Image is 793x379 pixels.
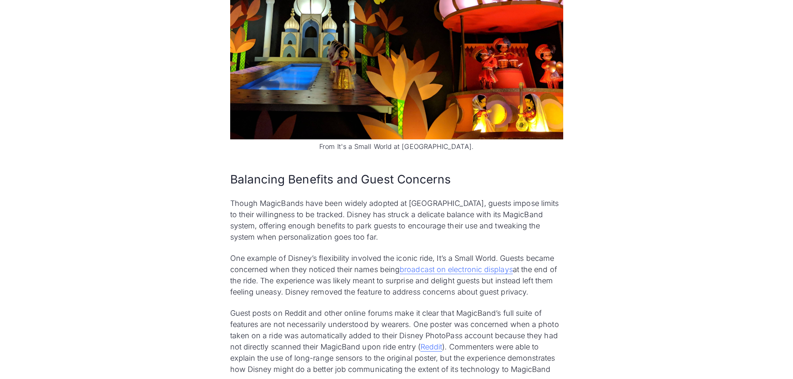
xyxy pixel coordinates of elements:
[230,198,563,243] p: Though MagicBands have been widely adopted at [GEOGRAPHIC_DATA], guests impose limits to their wi...
[420,342,442,352] a: Reddit
[230,171,563,188] h2: Balancing Benefits and Guest Concerns
[230,253,563,297] p: One example of Disney’s flexibility involved the iconic ride, It’s a Small World. Guests became c...
[400,265,513,274] a: broadcast on electronic displays
[230,141,563,151] figcaption: From It's a Small World at [GEOGRAPHIC_DATA].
